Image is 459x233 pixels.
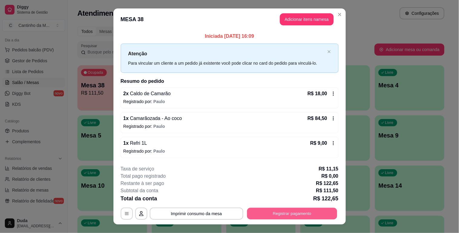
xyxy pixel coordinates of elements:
p: Restante à ser pago [121,180,164,187]
p: Registrado por: [123,99,336,105]
button: Registrar pagamento [247,208,337,220]
p: R$ 18,00 [308,90,327,97]
p: Iniciada [DATE] 16:09 [121,33,339,40]
p: Registrado por: [123,148,336,154]
span: Paulo [153,99,165,104]
span: Caldo de Camarão [129,91,171,96]
p: R$ 0,00 [321,173,338,180]
p: R$ 122,65 [313,194,338,203]
p: R$ 84,50 [308,115,327,122]
p: 1 x [123,115,182,122]
p: R$ 122,65 [316,180,339,187]
p: Total da conta [121,194,157,203]
h2: Resumo do pedido [121,78,339,85]
div: Para vincular um cliente a um pedido já existente você pode clicar no card do pedido para vinculá... [128,60,325,66]
p: R$ 9,00 [310,140,327,147]
button: Imprimir consumo da mesa [150,208,243,220]
button: close [327,50,331,54]
p: 1 x [123,140,147,147]
button: Close [335,10,345,19]
p: Subtotal da conta [121,187,159,194]
p: R$ 11,15 [319,165,339,173]
p: Registrado por: [123,123,336,129]
span: Camarãozada - Ao coco [129,116,182,121]
p: Total pago registrado [121,173,166,180]
p: R$ 111,50 [316,187,339,194]
p: Taxa de serviço [121,165,154,173]
span: Refri 1L [129,141,147,146]
p: Atenção [128,50,325,57]
p: 2 x [123,90,171,97]
button: Adicionar itens namesa [280,13,334,25]
header: MESA 38 [113,8,346,30]
span: Paulo [153,124,165,129]
span: Paulo [153,149,165,154]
